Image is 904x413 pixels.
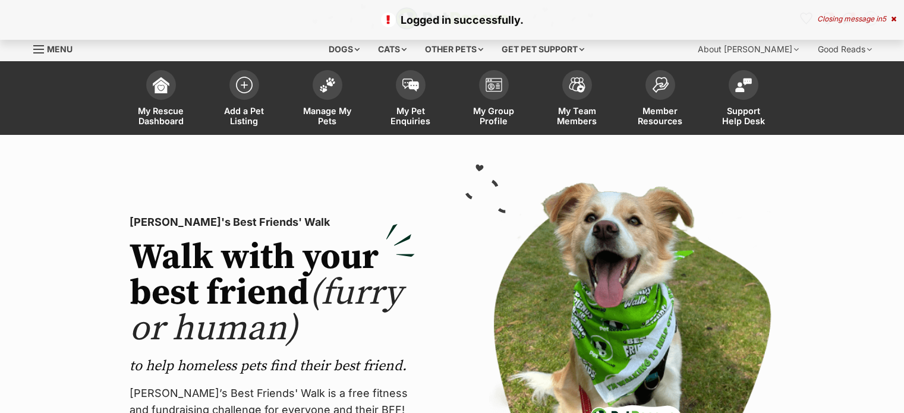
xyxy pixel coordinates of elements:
img: member-resources-icon-8e73f808a243e03378d46382f2149f9095a855e16c252ad45f914b54edf8863c.svg [652,77,669,93]
a: My Team Members [536,64,619,135]
span: Add a Pet Listing [218,106,271,126]
img: group-profile-icon-3fa3cf56718a62981997c0bc7e787c4b2cf8bcc04b72c1350f741eb67cf2f40e.svg [486,78,502,92]
img: pet-enquiries-icon-7e3ad2cf08bfb03b45e93fb7055b45f3efa6380592205ae92323e6603595dc1f.svg [402,78,419,92]
img: help-desk-icon-fdf02630f3aa405de69fd3d07c3f3aa587a6932b1a1747fa1d2bba05be0121f9.svg [735,78,752,92]
a: Support Help Desk [702,64,785,135]
div: About [PERSON_NAME] [689,37,807,61]
div: Good Reads [809,37,880,61]
span: Support Help Desk [717,106,770,126]
h2: Walk with your best friend [130,240,415,347]
p: [PERSON_NAME]'s Best Friends' Walk [130,214,415,231]
img: team-members-icon-5396bd8760b3fe7c0b43da4ab00e1e3bb1a5d9ba89233759b79545d2d3fc5d0d.svg [569,77,585,93]
span: My Group Profile [467,106,521,126]
img: dashboard-icon-eb2f2d2d3e046f16d808141f083e7271f6b2e854fb5c12c21221c1fb7104beca.svg [153,77,169,93]
div: Cats [370,37,415,61]
a: Add a Pet Listing [203,64,286,135]
div: Get pet support [493,37,593,61]
span: Menu [47,44,73,54]
p: to help homeless pets find their best friend. [130,357,415,376]
a: Menu [33,37,81,59]
a: Manage My Pets [286,64,369,135]
a: Member Resources [619,64,702,135]
img: add-pet-listing-icon-0afa8454b4691262ce3f59096e99ab1cd57d4a30225e0717b998d2c9b9846f56.svg [236,77,253,93]
a: My Rescue Dashboard [119,64,203,135]
span: My Pet Enquiries [384,106,437,126]
span: My Rescue Dashboard [134,106,188,126]
span: (furry or human) [130,271,402,351]
span: Member Resources [634,106,687,126]
a: My Pet Enquiries [369,64,452,135]
a: My Group Profile [452,64,536,135]
img: manage-my-pets-icon-02211641906a0b7f246fdf0571729dbe1e7629f14944591b6c1af311fb30b64b.svg [319,77,336,93]
div: Other pets [417,37,492,61]
span: My Team Members [550,106,604,126]
span: Manage My Pets [301,106,354,126]
div: Dogs [320,37,368,61]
